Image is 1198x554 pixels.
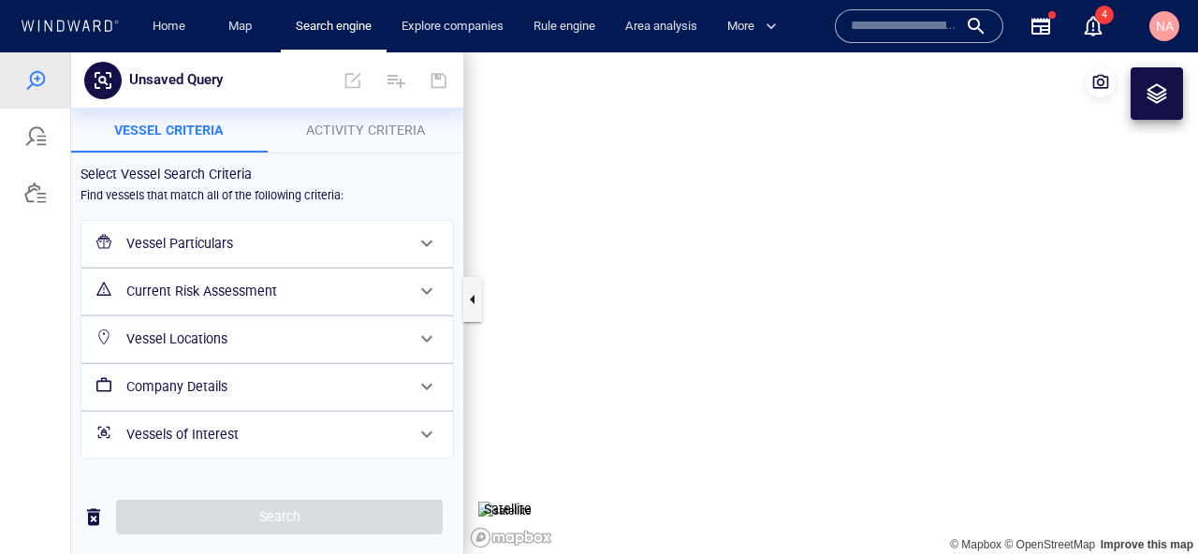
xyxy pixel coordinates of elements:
[145,10,193,43] a: Home
[1082,15,1104,37] div: Notification center
[1095,6,1114,24] span: 4
[139,10,198,43] button: Home
[727,16,777,37] span: More
[81,216,453,262] div: Current Risk Assessment
[126,371,404,394] h6: Vessels of Interest
[221,10,266,43] a: Map
[484,445,532,468] p: Satellite
[126,323,404,346] h6: Company Details
[306,70,425,85] span: Activity Criteria
[126,227,404,251] h6: Current Risk Assessment
[950,486,1001,499] a: Mapbox
[526,10,603,43] a: Rule engine
[81,312,453,357] div: Company Details
[1146,7,1183,45] button: NA
[1071,4,1116,49] button: 4
[81,264,453,310] div: Vessel Locations
[213,10,273,43] button: Map
[618,10,705,43] a: Area analysis
[1118,470,1184,540] iframe: Chat
[394,10,511,43] a: Explore companies
[1101,486,1193,499] a: Map feedback
[470,474,552,496] a: Mapbox logo
[81,168,453,214] div: Vessel Particulars
[1004,486,1095,499] a: OpenStreetMap
[288,10,379,43] a: Search engine
[80,110,454,134] h6: Select Vessel Search Criteria
[81,359,453,405] div: Vessels of Interest
[80,134,343,153] h6: Find vessels that match all of the following criteria:
[478,449,532,468] img: satellite
[126,275,404,299] h6: Vessel Locations
[720,10,793,43] button: More
[122,10,230,46] button: Unsaved Query
[332,6,373,51] span: Edit
[114,70,224,85] span: Vessel criteria
[1156,19,1174,34] span: NA
[129,16,223,40] p: Unsaved Query
[126,180,404,203] h6: Vessel Particulars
